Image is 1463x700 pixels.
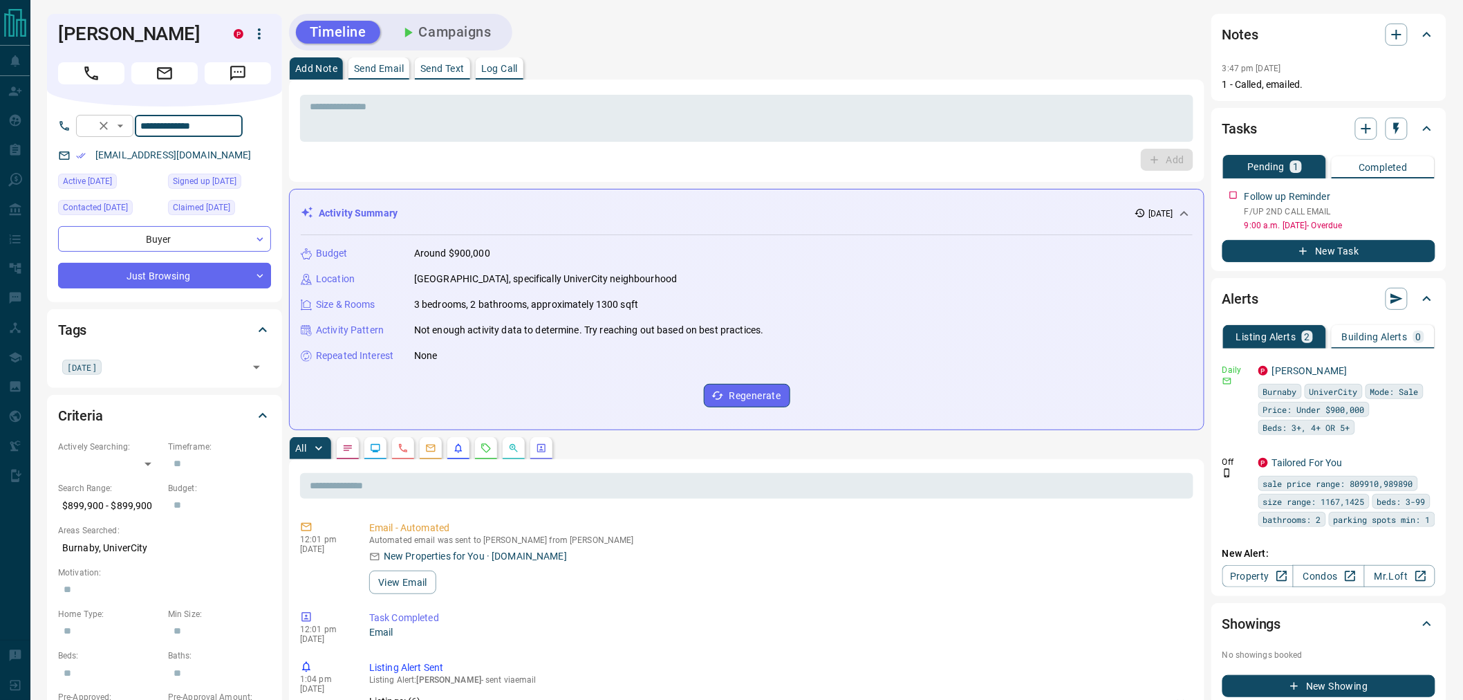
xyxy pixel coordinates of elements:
[316,323,384,338] p: Activity Pattern
[1416,332,1422,342] p: 0
[1334,513,1431,526] span: parking spots min: 1
[112,118,129,134] button: Open
[1245,190,1330,204] p: Follow up Reminder
[1236,332,1296,342] p: Listing Alerts
[205,62,271,84] span: Message
[370,443,381,454] svg: Lead Browsing Activity
[369,661,1188,675] p: Listing Alert Sent
[1222,468,1232,478] svg: Push Notification Only
[300,674,348,684] p: 1:04 pm
[1293,162,1298,172] p: 1
[63,201,128,214] span: Contacted [DATE]
[369,521,1188,535] p: Email - Automated
[296,21,380,44] button: Timeline
[295,64,337,73] p: Add Note
[1342,332,1408,342] p: Building Alerts
[1272,365,1348,376] a: [PERSON_NAME]
[58,441,161,453] p: Actively Searching:
[1222,364,1250,376] p: Daily
[1263,477,1413,490] span: sale price range: 809910,989890
[1222,546,1435,561] p: New Alert:
[295,443,306,453] p: All
[316,272,355,286] p: Location
[58,23,213,45] h1: [PERSON_NAME]
[1222,613,1281,635] h2: Showings
[1222,77,1435,92] p: 1 - Called, emailed.
[1263,495,1365,508] span: size range: 1167,1425
[168,482,271,495] p: Budget:
[1272,457,1343,468] a: Tailored For You
[1222,24,1258,46] h2: Notes
[1258,366,1268,376] div: property.ca
[425,443,436,454] svg: Emails
[1293,565,1364,587] a: Condos
[300,634,348,644] p: [DATE]
[234,29,243,39] div: property.ca
[1258,458,1268,468] div: property.ca
[168,608,271,620] p: Min Size:
[301,201,1193,226] div: Activity Summary[DATE]
[168,200,271,219] div: Sat Oct 11 2025
[1263,421,1350,434] span: Beds: 3+, 4+ OR 5+
[58,405,103,427] h2: Criteria
[342,443,353,454] svg: Notes
[453,443,464,454] svg: Listing Alerts
[67,360,97,374] span: [DATE]
[58,524,271,537] p: Areas Searched:
[414,272,677,286] p: [GEOGRAPHIC_DATA], specifically UniverCity neighbourhood
[58,650,161,662] p: Beds:
[414,297,638,312] p: 3 bedrooms, 2 bathrooms, approximately 1300 sqft
[63,174,112,188] span: Active [DATE]
[316,297,375,312] p: Size & Rooms
[58,537,271,560] p: Burnaby, UniverCity
[1222,282,1435,315] div: Alerts
[58,482,161,495] p: Search Range:
[704,384,790,407] button: Regenerate
[300,625,348,634] p: 12:01 pm
[1247,162,1285,172] p: Pending
[1222,675,1435,697] button: New Showing
[173,174,236,188] span: Signed up [DATE]
[300,544,348,554] p: [DATE]
[58,313,271,347] div: Tags
[1222,64,1281,73] p: 3:47 pm [DATE]
[58,174,161,193] div: Mon Oct 06 2025
[481,443,492,454] svg: Requests
[398,443,409,454] svg: Calls
[1305,332,1310,342] p: 2
[319,206,398,221] p: Activity Summary
[1370,385,1419,398] span: Mode: Sale
[369,675,1188,685] p: Listing Alert : - sent via email
[58,399,271,432] div: Criteria
[58,62,124,84] span: Call
[300,535,348,544] p: 12:01 pm
[1148,208,1173,220] p: [DATE]
[1245,205,1435,218] p: F/UP 2ND CALL EMAIL
[247,358,266,377] button: Open
[1263,385,1297,398] span: Burnaby
[316,349,393,363] p: Repeated Interest
[316,246,348,261] p: Budget
[1222,112,1435,145] div: Tasks
[1222,565,1294,587] a: Property
[173,201,230,214] span: Claimed [DATE]
[414,246,490,261] p: Around $900,000
[414,323,764,338] p: Not enough activity data to determine. Try reaching out based on best practices.
[1310,385,1358,398] span: UniverCity
[420,64,465,73] p: Send Text
[1263,513,1321,526] span: bathrooms: 2
[481,64,518,73] p: Log Call
[1377,495,1426,508] span: beds: 3-99
[131,62,198,84] span: Email
[1222,649,1435,661] p: No showings booked
[1222,607,1435,641] div: Showings
[1222,18,1435,51] div: Notes
[168,650,271,662] p: Baths:
[369,571,436,594] button: View Email
[536,443,547,454] svg: Agent Actions
[94,116,113,136] button: Clear
[168,174,271,193] div: Mon Oct 06 2025
[386,21,505,44] button: Campaigns
[384,549,567,564] p: New Properties for You · [DOMAIN_NAME]
[1222,456,1250,468] p: Off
